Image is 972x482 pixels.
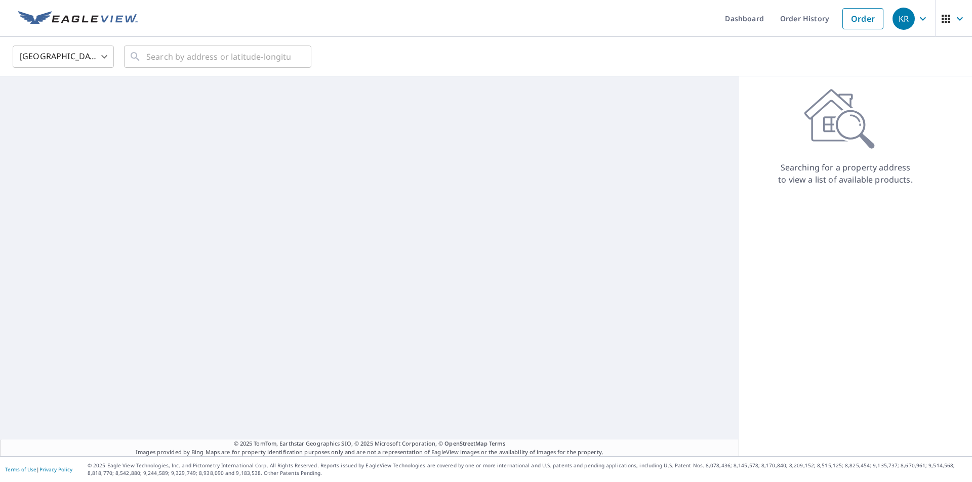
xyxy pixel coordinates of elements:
[39,466,72,473] a: Privacy Policy
[5,466,36,473] a: Terms of Use
[893,8,915,30] div: KR
[13,42,114,71] div: [GEOGRAPHIC_DATA]
[778,161,913,186] p: Searching for a property address to view a list of available products.
[5,466,72,472] p: |
[842,8,883,29] a: Order
[234,440,506,448] span: © 2025 TomTom, Earthstar Geographics SIO, © 2025 Microsoft Corporation, ©
[489,440,506,447] a: Terms
[18,11,138,26] img: EV Logo
[88,462,967,477] p: © 2025 Eagle View Technologies, Inc. and Pictometry International Corp. All Rights Reserved. Repo...
[146,42,291,71] input: Search by address or latitude-longitude
[444,440,487,447] a: OpenStreetMap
